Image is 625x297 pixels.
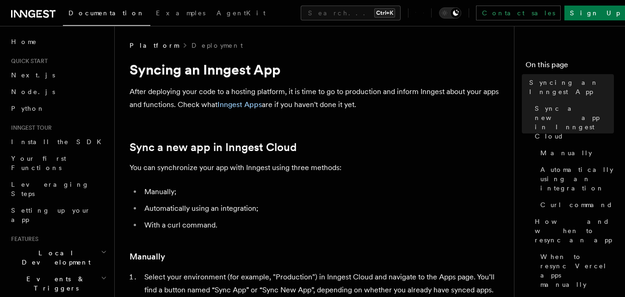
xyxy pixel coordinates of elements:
span: Install the SDK [11,138,107,145]
h1: Syncing an Inngest App [130,61,500,78]
p: You can synchronize your app with Inngest using three methods: [130,161,500,174]
span: Automatically using an integration [540,165,614,193]
a: Python [7,100,109,117]
p: After deploying your code to a hosting platform, it is time to go to production and inform Innges... [130,85,500,111]
button: Toggle dark mode [439,7,461,19]
span: Syncing an Inngest App [529,78,614,96]
span: Node.js [11,88,55,95]
li: Automatically using an integration; [142,202,500,215]
span: Examples [156,9,205,17]
span: Quick start [7,57,48,65]
span: Leveraging Steps [11,181,89,197]
span: How and when to resync an app [535,217,614,245]
span: Your first Functions [11,155,66,171]
span: Features [7,235,38,243]
a: Inngest Apps [217,100,262,109]
a: Node.js [7,83,109,100]
a: Sync a new app in Inngest Cloud [531,100,614,145]
a: Setting up your app [7,202,109,228]
span: Setting up your app [11,207,91,223]
a: Manually [130,250,165,263]
a: Deployment [192,41,243,50]
span: Inngest tour [7,124,52,132]
a: Install the SDK [7,133,109,150]
a: Home [7,33,109,50]
a: Manually [537,145,614,161]
a: Leveraging Steps [7,176,109,202]
span: Sync a new app in Inngest Cloud [535,104,614,141]
a: Next.js [7,67,109,83]
span: Documentation [68,9,145,17]
a: AgentKit [211,3,271,25]
h4: On this page [526,59,614,74]
a: Automatically using an integration [537,161,614,196]
a: Your first Functions [7,150,109,176]
button: Events & Triggers [7,271,109,297]
span: When to resync Vercel apps manually [540,252,614,289]
span: Local Development [7,248,101,267]
a: Curl command [537,196,614,213]
a: How and when to resync an app [531,213,614,248]
a: Documentation [63,3,150,26]
span: Python [11,105,45,112]
a: Syncing an Inngest App [526,74,614,100]
span: Curl command [540,200,613,209]
button: Search...Ctrl+K [301,6,401,20]
span: Events & Triggers [7,274,101,293]
span: Home [11,37,37,46]
span: Platform [130,41,179,50]
li: Manually; [142,185,500,198]
li: With a curl command. [142,219,500,232]
button: Local Development [7,245,109,271]
kbd: Ctrl+K [374,8,395,18]
span: Next.js [11,71,55,79]
a: When to resync Vercel apps manually [537,248,614,293]
a: Sync a new app in Inngest Cloud [130,141,297,154]
a: Contact sales [476,6,561,20]
a: Examples [150,3,211,25]
span: Manually [540,148,592,158]
span: AgentKit [217,9,266,17]
li: Select your environment (for example, "Production") in Inngest Cloud and navigate to the Apps pag... [142,271,500,297]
